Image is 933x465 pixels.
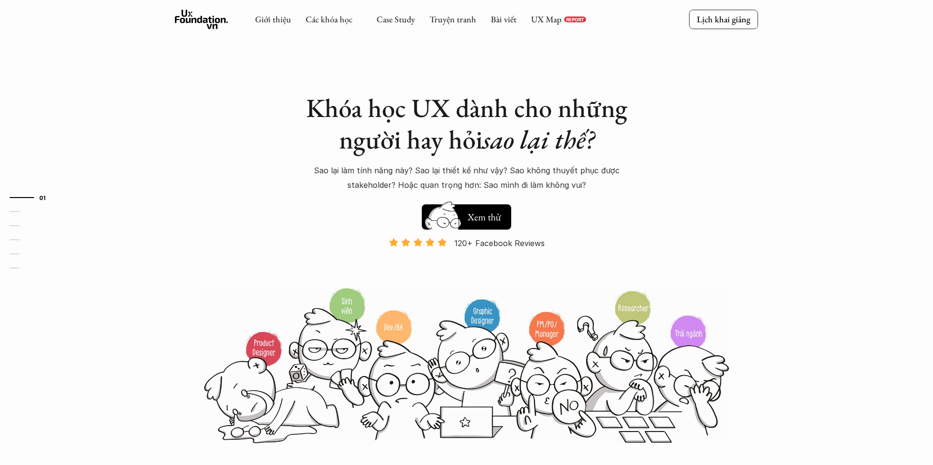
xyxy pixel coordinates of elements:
[377,14,415,25] a: Case Study
[10,192,56,203] a: 01
[255,14,291,25] a: Giới thiệu
[697,14,750,25] p: Lịch khai giảng
[566,17,584,22] p: REPORT
[296,163,637,193] p: Sao lại làm tính năng này? Sao lại thiết kế như vậy? Sao không thuyết phục được stakeholder? Hoặc...
[689,10,758,29] a: Lịch khai giảng
[306,14,352,25] a: Các khóa học
[467,210,503,224] h5: Xem thử
[483,122,594,156] em: sao lại thế?
[491,14,517,25] a: Bài viết
[430,14,476,25] a: Truyện tranh
[564,17,586,22] a: REPORT
[39,194,46,200] strong: 01
[422,199,511,230] a: Xem thử
[380,237,553,286] a: 120+ Facebook Reviews
[454,236,545,250] p: 120+ Facebook Reviews
[296,92,637,155] h1: Khóa học UX dành cho những người hay hỏi
[531,14,562,25] a: UX Map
